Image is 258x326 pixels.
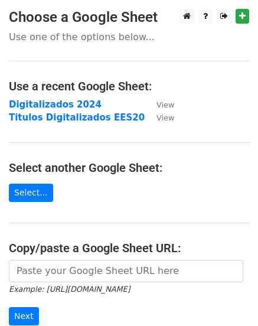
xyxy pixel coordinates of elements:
small: View [156,100,174,109]
a: Select... [9,184,53,202]
a: View [145,99,174,110]
p: Use one of the options below... [9,31,249,43]
a: Digitalizados 2024 [9,99,102,110]
h3: Choose a Google Sheet [9,9,249,26]
a: Titulos Digitalizados EES20 [9,112,145,123]
h4: Copy/paste a Google Sheet URL: [9,241,249,255]
h4: Use a recent Google Sheet: [9,79,249,93]
input: Paste your Google Sheet URL here [9,260,243,282]
h4: Select another Google Sheet: [9,161,249,175]
small: Example: [URL][DOMAIN_NAME] [9,285,130,294]
small: View [156,113,174,122]
a: View [145,112,174,123]
input: Next [9,307,39,325]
